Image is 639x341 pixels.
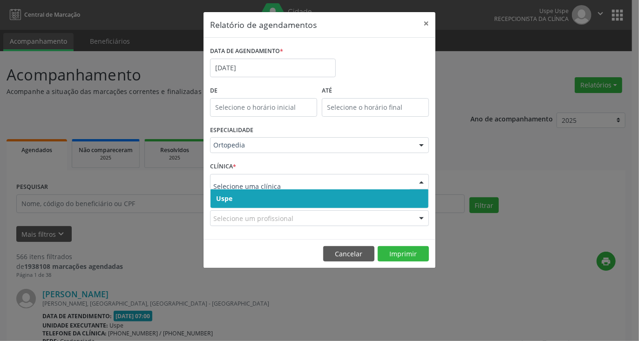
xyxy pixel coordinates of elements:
[210,84,317,98] label: De
[322,98,429,117] input: Selecione o horário final
[210,59,336,77] input: Selecione uma data ou intervalo
[213,177,410,196] input: Selecione uma clínica
[210,98,317,117] input: Selecione o horário inicial
[213,214,293,223] span: Selecione um profissional
[210,160,236,174] label: CLÍNICA
[216,194,232,203] span: Uspe
[210,44,283,59] label: DATA DE AGENDAMENTO
[210,19,317,31] h5: Relatório de agendamentos
[378,246,429,262] button: Imprimir
[322,84,429,98] label: ATÉ
[417,12,435,35] button: Close
[323,246,374,262] button: Cancelar
[210,123,253,138] label: ESPECIALIDADE
[213,140,410,150] span: Ortopedia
